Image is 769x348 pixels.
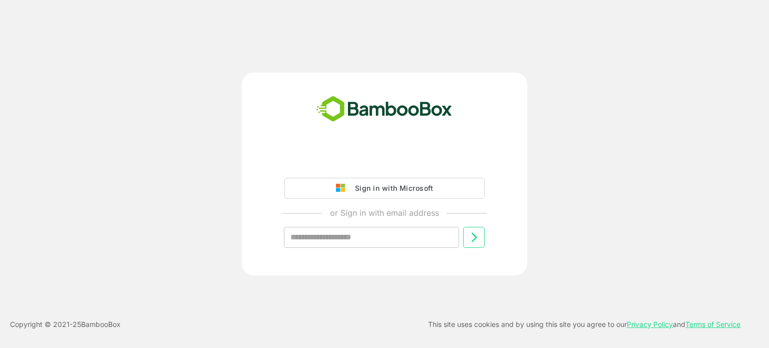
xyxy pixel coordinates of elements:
[685,320,740,328] a: Terms of Service
[10,318,121,330] p: Copyright © 2021- 25 BambooBox
[627,320,673,328] a: Privacy Policy
[311,93,458,126] img: bamboobox
[284,178,485,199] button: Sign in with Microsoft
[428,318,740,330] p: This site uses cookies and by using this site you agree to our and
[336,184,350,193] img: google
[330,207,439,219] p: or Sign in with email address
[350,182,433,195] div: Sign in with Microsoft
